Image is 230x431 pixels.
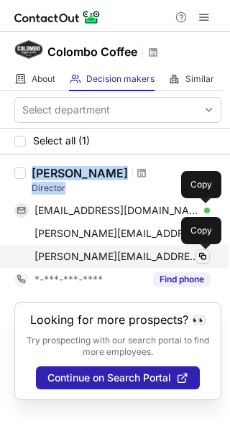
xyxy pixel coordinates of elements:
span: Select all (1) [33,135,90,147]
span: Decision makers [86,73,155,85]
p: Try prospecting with our search portal to find more employees. [25,335,211,358]
div: Director [32,182,221,195]
div: [PERSON_NAME] [32,166,128,180]
span: [PERSON_NAME][EMAIL_ADDRESS][DOMAIN_NAME] [34,227,199,240]
h1: Colombo Coffee [47,43,137,60]
span: About [32,73,55,85]
span: [EMAIL_ADDRESS][DOMAIN_NAME] [34,204,199,217]
span: Continue on Search Portal [47,372,171,384]
img: ContactOut v5.3.10 [14,9,101,26]
span: [PERSON_NAME][EMAIL_ADDRESS][DOMAIN_NAME] [34,250,199,263]
button: Continue on Search Portal [36,366,200,389]
header: Looking for more prospects? 👀 [30,313,206,326]
button: Reveal Button [153,272,210,287]
div: Select department [22,103,110,117]
img: 14a33a13c817d214af19995a19f42efe [14,35,43,64]
span: Similar [185,73,214,85]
